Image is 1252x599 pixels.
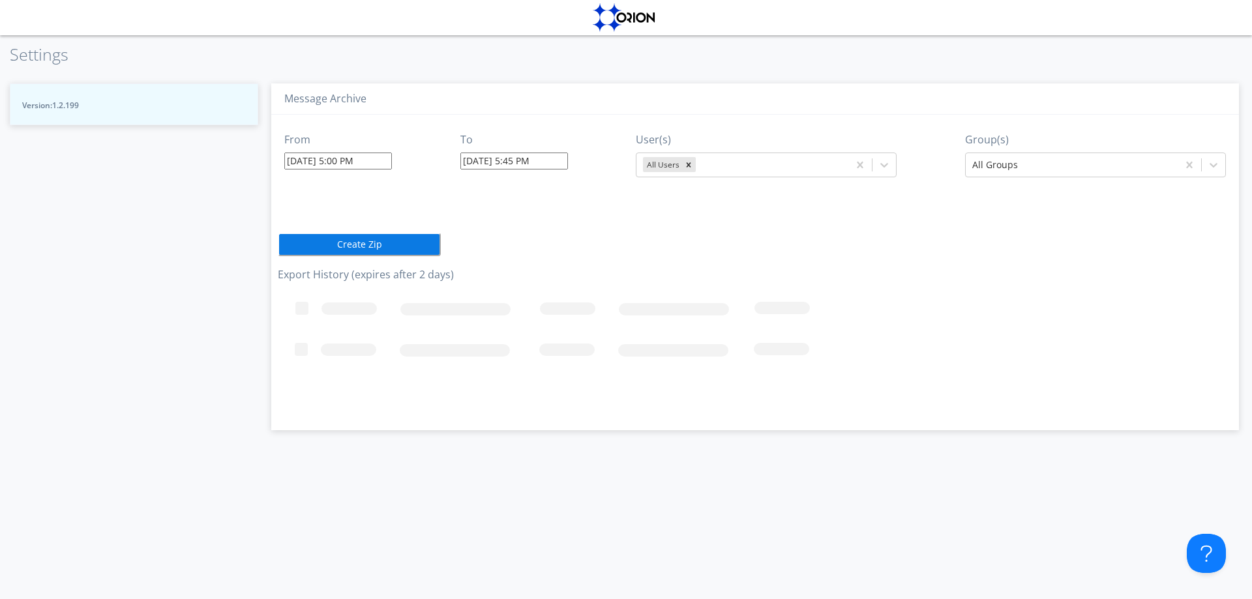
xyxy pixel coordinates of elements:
[1187,534,1226,573] iframe: Toggle Customer Support
[460,134,568,146] h3: To
[278,269,1232,281] h3: Export History (expires after 2 days)
[284,93,1226,105] h3: Message Archive
[284,134,392,146] h3: From
[278,233,441,256] button: Create Zip
[636,134,897,146] h3: User(s)
[681,157,696,172] div: Remove All Users
[965,134,1226,146] h3: Group(s)
[10,83,258,126] button: Version:1.2.199
[22,100,246,111] span: Version: 1.2.199
[643,157,681,172] div: All Users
